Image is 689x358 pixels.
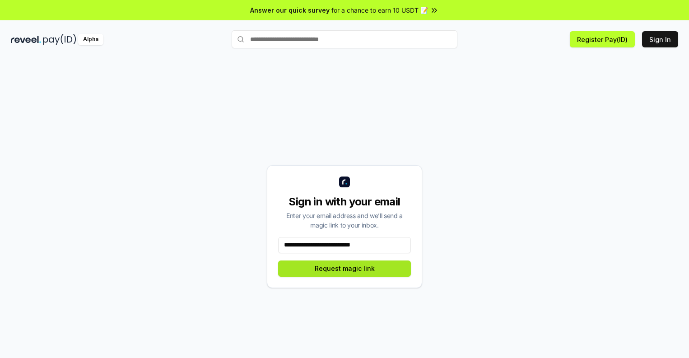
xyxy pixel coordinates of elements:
img: pay_id [43,34,76,45]
button: Request magic link [278,260,411,277]
img: reveel_dark [11,34,41,45]
div: Sign in with your email [278,195,411,209]
div: Alpha [78,34,103,45]
div: Enter your email address and we’ll send a magic link to your inbox. [278,211,411,230]
button: Register Pay(ID) [570,31,635,47]
span: Answer our quick survey [250,5,330,15]
img: logo_small [339,177,350,187]
span: for a chance to earn 10 USDT 📝 [331,5,428,15]
button: Sign In [642,31,678,47]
